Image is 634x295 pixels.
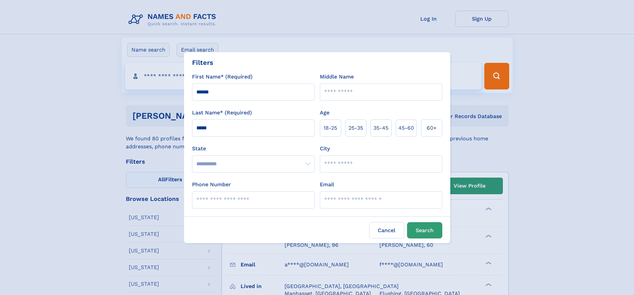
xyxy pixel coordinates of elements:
[192,145,315,153] label: State
[320,145,330,153] label: City
[320,73,354,81] label: Middle Name
[192,109,252,117] label: Last Name* (Required)
[320,109,329,117] label: Age
[373,124,388,132] span: 35‑45
[348,124,363,132] span: 25‑35
[192,181,231,189] label: Phone Number
[323,124,337,132] span: 18‑25
[407,222,442,238] button: Search
[192,58,213,68] div: Filters
[369,222,404,238] label: Cancel
[427,124,437,132] span: 60+
[192,73,253,81] label: First Name* (Required)
[398,124,414,132] span: 45‑60
[320,181,334,189] label: Email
